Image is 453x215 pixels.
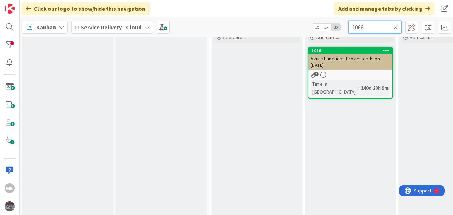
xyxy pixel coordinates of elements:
b: IT Service Delivery - Cloud [74,24,141,31]
div: MB [5,183,15,193]
div: Time in [GEOGRAPHIC_DATA] [311,80,358,96]
a: 1066Azure Functions Proxies ends on [DATE]Time in [GEOGRAPHIC_DATA]:140d 20h 9m [308,47,393,99]
div: Click our logo to show/hide this navigation [22,2,150,15]
span: 2x [322,24,331,31]
div: Add and manage tabs by clicking [334,2,434,15]
img: avatar [5,201,15,211]
span: Azure Functions Proxies ends on [DATE] [311,55,380,68]
div: 5 [37,3,39,9]
div: 140d 20h 9m [359,84,390,92]
div: 1066Azure Functions Proxies ends on [DATE] [308,47,392,70]
span: Add Card... [410,34,432,40]
img: Visit kanbanzone.com [5,4,15,14]
span: Support [15,1,32,10]
div: 1066 [308,47,392,54]
span: Kanban [36,23,56,31]
span: : [358,84,359,92]
span: Add Card... [316,34,339,40]
input: Quick Filter... [348,21,402,34]
span: 1x [312,24,322,31]
span: 3x [331,24,341,31]
div: 1066 [312,48,392,53]
span: Add Card... [223,34,246,40]
span: 1 [314,72,319,76]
